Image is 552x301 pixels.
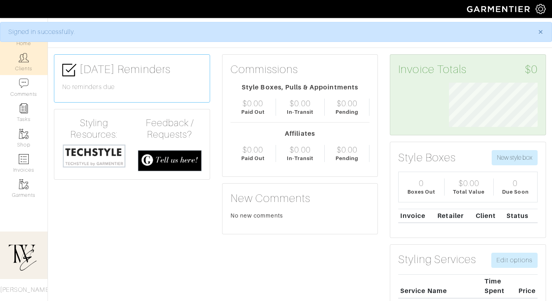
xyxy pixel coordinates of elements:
[287,108,314,116] div: In-Transit
[62,63,76,77] img: check-box-icon-36a4915ff3ba2bd8f6e4f29bc755bb66becd62c870f447fc0dd1365fcfddab58.png
[483,275,511,298] th: Time Spent
[230,83,370,92] div: Style Boxes, Pulls & Appointments
[336,154,358,162] div: Pending
[536,4,546,14] img: gear-icon-white-bd11855cb880d31180b6d7d6211b90ccbf57a29d726f0c71d8c61bd08dd39cc2.png
[138,150,201,171] img: feedback_requests-3821251ac2bd56c73c230f3229a5b25d6eb027adea667894f41107c140538ee0.png
[230,212,370,220] div: No new comments
[492,150,538,165] button: New style box
[538,26,544,37] span: ×
[407,188,435,196] div: Boxes Out
[230,63,298,76] h3: Commissions
[502,188,528,196] div: Due Soon
[62,63,202,77] h3: [DATE] Reminders
[459,178,479,188] div: $0.00
[463,2,536,16] img: garmentier-logo-header-white-b43fb05a5012e4ada735d5af1a66efaba907eab6374d6393d1fbf88cb4ef424d.png
[62,83,202,91] h6: No reminders due
[453,188,485,196] div: Total Value
[419,178,424,188] div: 0
[8,27,526,37] div: Signed in successfully.
[511,275,538,298] th: Price
[398,63,538,76] h3: Invoice Totals
[19,53,29,63] img: clients-icon-6bae9207a08558b7cb47a8932f037763ab4055f8c8b6bfacd5dc20c3e0201464.png
[230,192,370,205] h3: New Comments
[290,145,310,154] div: $0.00
[230,129,370,139] div: Affiliates
[242,99,263,108] div: $0.00
[398,151,456,164] h3: Style Boxes
[242,145,263,154] div: $0.00
[474,209,504,223] th: Client
[504,209,538,223] th: Status
[513,178,518,188] div: 0
[19,103,29,113] img: reminder-icon-8004d30b9f0a5d33ae49ab947aed9ed385cf756f9e5892f1edd6e32f2345188e.png
[19,78,29,88] img: comment-icon-a0a6a9ef722e966f86d9cbdc48e553b5cf19dbc54f86b18d962a5391bc8f6eb6.png
[491,253,538,268] a: Edit options
[19,129,29,139] img: garments-icon-b7da505a4dc4fd61783c78ac3ca0ef83fa9d6f193b1c9dc38574b1d14d53ca28.png
[138,117,201,141] h4: Feedback / Requests?
[62,117,126,141] h4: Styling Resources:
[62,144,126,168] img: techstyle-93310999766a10050dc78ceb7f971a75838126fd19372ce40ba20cdf6a89b94b.png
[241,108,265,116] div: Paid Out
[525,63,538,76] span: $0
[19,154,29,164] img: orders-icon-0abe47150d42831381b5fb84f609e132dff9fe21cb692f30cb5eec754e2cba89.png
[337,99,357,108] div: $0.00
[398,275,483,298] th: Service Name
[241,154,265,162] div: Paid Out
[336,108,358,116] div: Pending
[290,99,310,108] div: $0.00
[398,209,435,223] th: Invoice
[287,154,314,162] div: In-Transit
[436,209,474,223] th: Retailer
[398,253,476,266] h3: Styling Services
[337,145,357,154] div: $0.00
[19,179,29,189] img: garments-icon-b7da505a4dc4fd61783c78ac3ca0ef83fa9d6f193b1c9dc38574b1d14d53ca28.png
